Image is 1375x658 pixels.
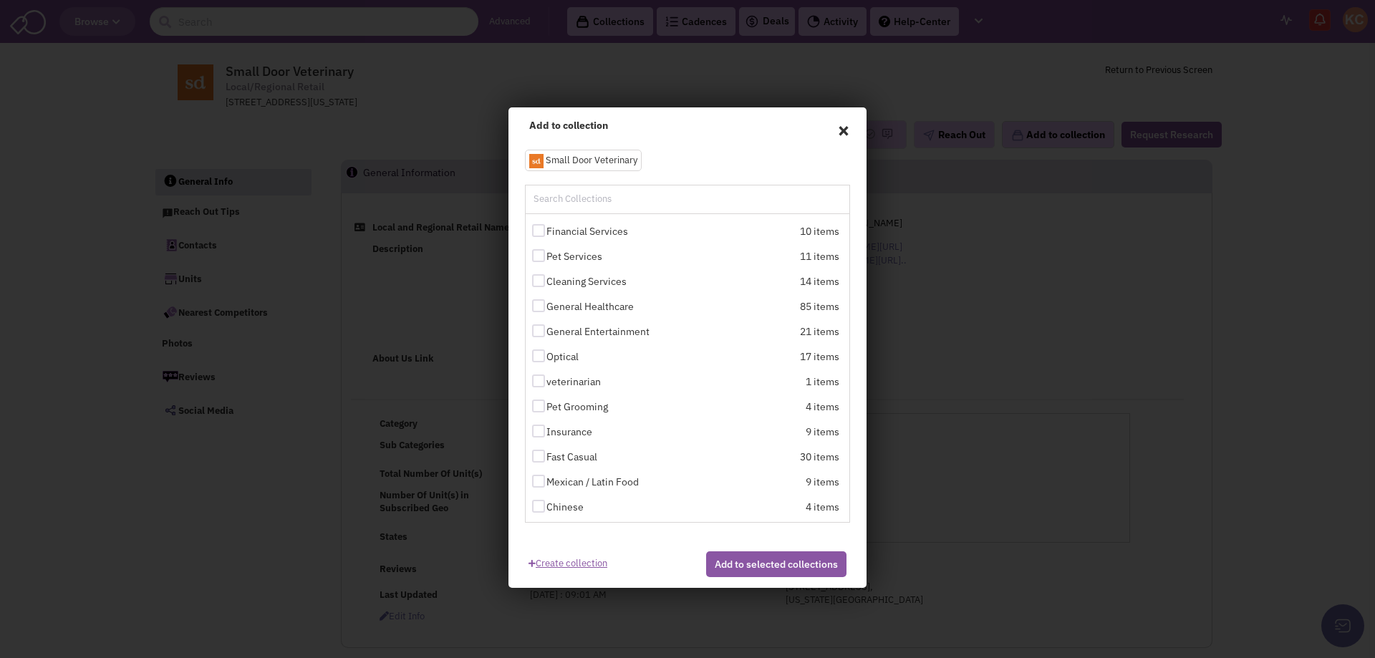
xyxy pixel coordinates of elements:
[532,192,658,207] input: Search Collections
[532,400,690,414] label: Pet Grooming
[690,324,839,342] div: 21 items
[532,500,690,514] label: Chinese
[690,349,839,367] div: 17 items
[532,425,690,439] label: Insurance
[690,450,839,468] div: 30 items
[546,154,637,166] span: Small Door Veterinary
[690,475,839,493] div: 9 items
[532,224,690,238] label: Financial Services
[690,425,839,442] div: 9 items
[532,374,690,389] label: veterinarian
[532,450,690,464] label: Fast Casual
[690,374,839,392] div: 1 items
[532,349,690,364] label: Optical
[690,400,839,417] div: 4 items
[532,249,690,263] label: Pet Services
[690,299,839,317] div: 85 items
[532,475,690,489] label: Mexican / Latin Food
[690,274,839,292] div: 14 items
[532,324,690,339] label: General Entertainment
[532,274,690,289] label: Cleaning Services
[690,500,839,518] div: 4 items
[690,224,839,242] div: 10 items
[690,249,839,267] div: 11 items
[706,551,846,577] button: Add to selected collections
[529,551,607,571] a: Create collection
[837,119,850,140] span: ×
[529,119,846,132] h4: Add to collection
[532,299,690,314] label: General Healthcare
